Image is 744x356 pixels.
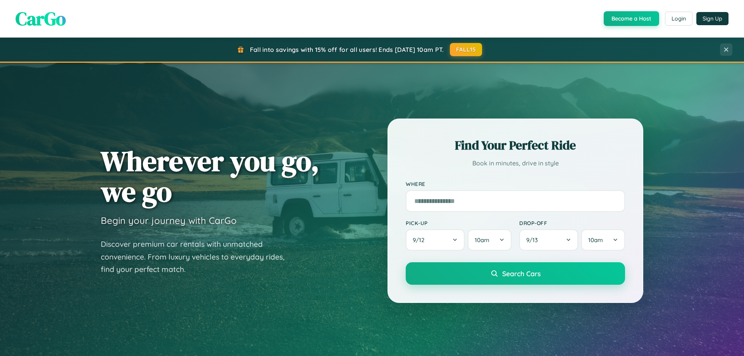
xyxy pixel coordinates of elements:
[696,12,728,25] button: Sign Up
[665,12,692,26] button: Login
[101,146,319,207] h1: Wherever you go, we go
[406,137,625,154] h2: Find Your Perfect Ride
[406,181,625,187] label: Where
[406,158,625,169] p: Book in minutes, drive in style
[588,236,603,244] span: 10am
[475,236,489,244] span: 10am
[468,229,511,251] button: 10am
[101,238,294,276] p: Discover premium car rentals with unmatched convenience. From luxury vehicles to everyday rides, ...
[519,229,578,251] button: 9/13
[250,46,444,53] span: Fall into savings with 15% off for all users! Ends [DATE] 10am PT.
[526,236,542,244] span: 9 / 13
[15,6,66,31] span: CarGo
[604,11,659,26] button: Become a Host
[413,236,428,244] span: 9 / 12
[581,229,625,251] button: 10am
[406,220,511,226] label: Pick-up
[502,269,541,278] span: Search Cars
[406,262,625,285] button: Search Cars
[101,215,237,226] h3: Begin your journey with CarGo
[450,43,482,56] button: FALL15
[519,220,625,226] label: Drop-off
[406,229,465,251] button: 9/12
